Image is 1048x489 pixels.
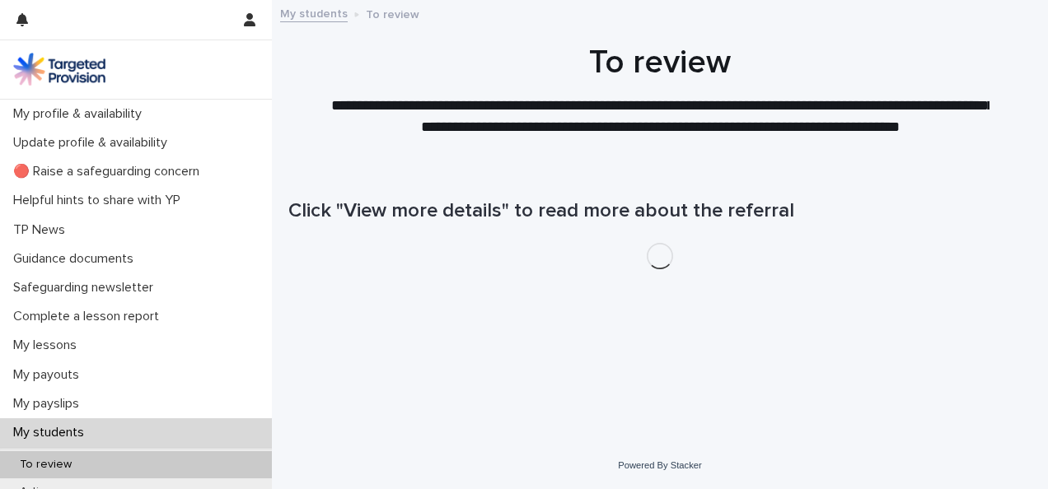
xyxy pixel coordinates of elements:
[7,309,172,324] p: Complete a lesson report
[280,3,348,22] a: My students
[7,458,85,472] p: To review
[7,222,78,238] p: TP News
[288,199,1032,223] h1: Click "View more details" to read more about the referral
[7,280,166,296] p: Safeguarding newsletter
[7,135,180,151] p: Update profile & availability
[618,460,701,470] a: Powered By Stacker
[7,193,194,208] p: Helpful hints to share with YP
[7,396,92,412] p: My payslips
[7,251,147,267] p: Guidance documents
[366,4,419,22] p: To review
[7,367,92,383] p: My payouts
[7,106,155,122] p: My profile & availability
[7,164,213,179] p: 🔴 Raise a safeguarding concern
[288,43,1032,82] h1: To review
[13,53,105,86] img: M5nRWzHhSzIhMunXDL62
[7,338,90,353] p: My lessons
[7,425,97,440] p: My students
